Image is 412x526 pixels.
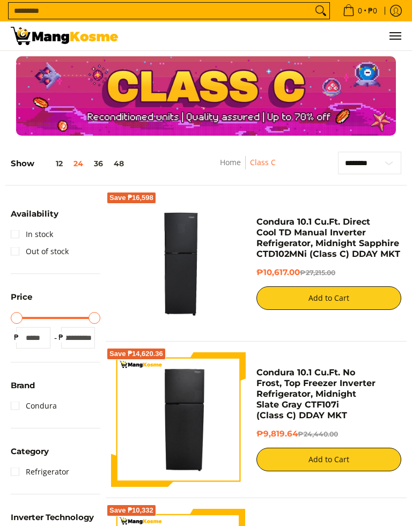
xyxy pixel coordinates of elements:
a: In stock [11,226,53,243]
button: Menu [388,21,401,50]
span: Price [11,293,32,301]
img: Condura 10.1 Cu.Ft. Direct Cool TD Manual Inverter Refrigerator, Midnight Sapphire CTD102MNi (Cla... [111,196,246,331]
button: Add to Cart [256,286,402,310]
button: 12 [34,159,68,168]
h6: ₱10,617.00 [256,268,402,278]
button: 36 [89,159,108,168]
summary: Open [11,381,35,397]
span: ₱ [11,332,21,343]
button: Add to Cart [256,448,402,471]
h6: ₱9,819.64 [256,429,402,440]
span: Inverter Technology [11,513,94,521]
img: Class C Home &amp; Business Appliances: Up to 70% Off l Mang Kosme [11,27,118,45]
a: Refrigerator [11,463,69,480]
a: Condura [11,397,57,414]
span: Save ₱10,332 [109,507,153,514]
span: Availability [11,210,58,218]
span: 0 [356,7,364,14]
span: Brand [11,381,35,389]
a: Class C [250,157,276,167]
a: Condura 10.1 Cu.Ft. No Frost, Top Freezer Inverter Refrigerator, Midnight Slate Gray CTF107i (Cla... [256,367,376,420]
nav: Main Menu [129,21,401,50]
nav: Breadcrumbs [189,156,306,180]
span: ₱0 [366,7,379,14]
del: ₱27,215.00 [300,269,335,277]
span: Category [11,447,49,455]
button: 24 [68,159,89,168]
summary: Open [11,293,32,309]
button: Search [312,3,329,19]
span: Save ₱16,598 [109,195,153,201]
span: • [340,5,380,17]
button: 48 [108,159,129,168]
span: ₱ [56,332,67,343]
summary: Open [11,210,58,226]
ul: Customer Navigation [129,21,401,50]
h5: Show [11,159,129,169]
span: Save ₱14,620.36 [109,351,163,357]
a: Condura 10.1 Cu.Ft. Direct Cool TD Manual Inverter Refrigerator, Midnight Sapphire CTD102MNi (Cla... [256,217,400,259]
a: Home [220,157,241,167]
img: Condura 10.1 Cu.Ft. No Frost, Top Freezer Inverter Refrigerator, Midnight Slate Gray CTF107i (Cla... [111,352,246,487]
del: ₱24,440.00 [298,430,338,438]
a: Out of stock [11,243,69,260]
summary: Open [11,447,49,463]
